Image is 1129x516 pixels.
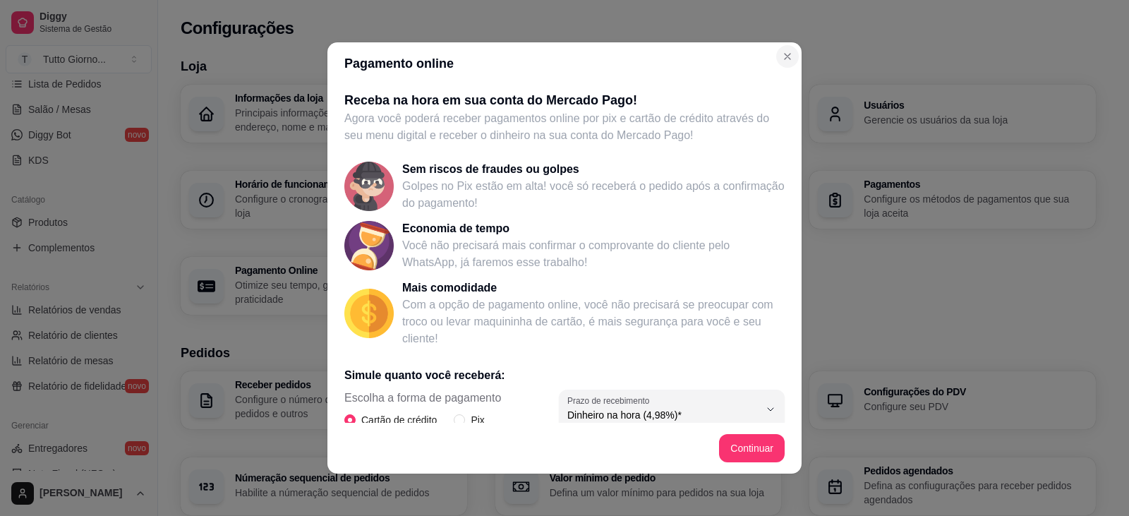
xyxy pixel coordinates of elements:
[344,367,785,384] p: Simule quanto você receberá:
[344,390,501,407] span: Escolha a forma de pagamento
[344,162,394,211] img: Sem riscos de fraudes ou golpes
[344,221,394,270] img: Economia de tempo
[559,390,785,429] button: Prazo de recebimentoDinheiro na hora (4,98%)*
[402,280,785,296] p: Mais comodidade
[402,296,785,347] p: Com a opção de pagamento online, você não precisará se preocupar com troco ou levar maquininha de...
[344,90,785,110] p: Receba na hora em sua conta do Mercado Pago!
[356,412,442,428] span: Cartão de crédito
[344,289,394,338] img: Mais comodidade
[719,434,785,462] button: Continuar
[567,395,654,407] label: Prazo de recebimento
[567,408,759,422] span: Dinheiro na hora (4,98%)*
[344,110,785,144] p: Agora você poderá receber pagamentos online por pix e cartão de crédito através do seu menu digit...
[402,178,785,212] p: Golpes no Pix estão em alta! você só receberá o pedido após a confirmação do pagamento!
[327,42,802,85] header: Pagamento online
[776,45,799,68] button: Close
[402,220,785,237] p: Economia de tempo
[402,161,785,178] p: Sem riscos de fraudes ou golpes
[344,390,501,428] div: Escolha a forma de pagamento
[402,237,785,271] p: Você não precisará mais confirmar o comprovante do cliente pelo WhatsApp, já faremos esse trabalho!
[465,412,490,428] span: Pix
